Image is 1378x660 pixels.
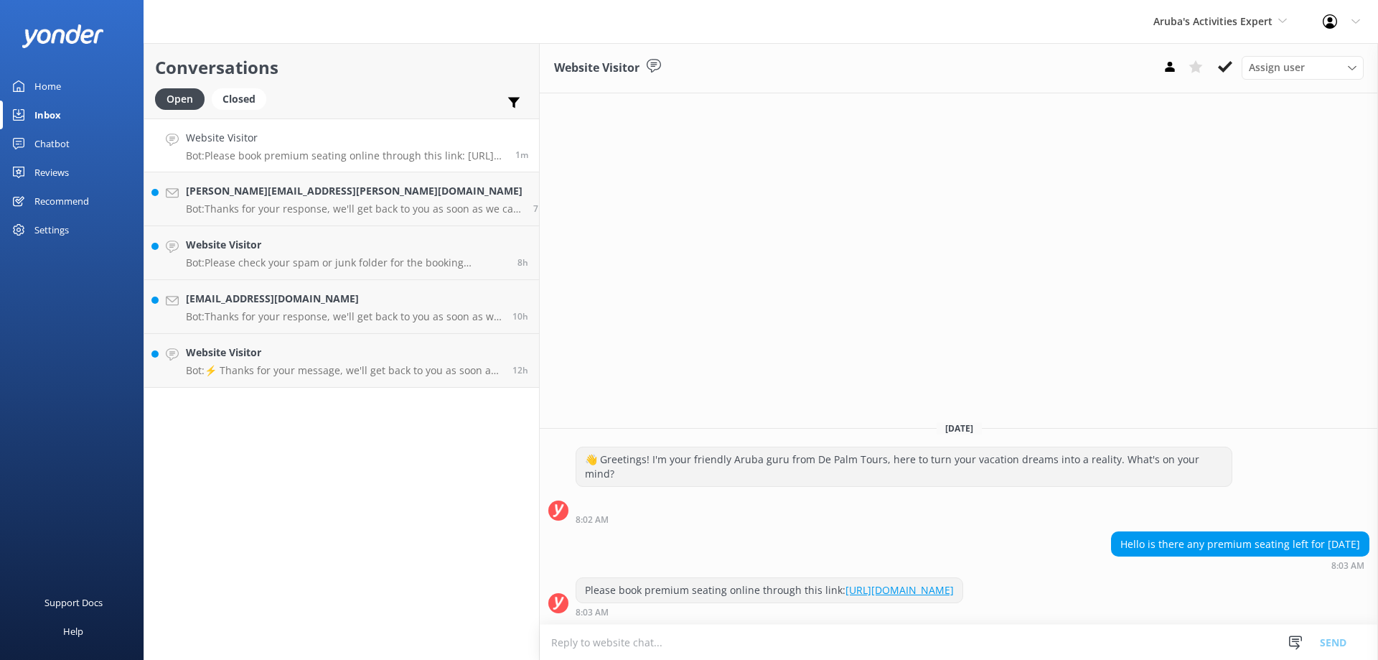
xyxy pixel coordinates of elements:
[186,310,502,323] p: Bot: Thanks for your response, we'll get back to you as soon as we can during opening hours.
[34,187,89,215] div: Recommend
[186,345,502,361] h4: Website Visitor
[144,226,539,280] a: Website VisitorBot:Please check your spam or junk folder for the booking confirmation. If you sti...
[186,364,502,377] p: Bot: ⚡ Thanks for your message, we'll get back to you as soon as we can.
[34,215,69,244] div: Settings
[44,588,103,617] div: Support Docs
[155,88,205,110] div: Open
[554,59,639,78] h3: Website Visitor
[533,203,546,215] span: Sep 02 2025 07:56am (UTC -04:00) America/Caracas
[144,118,539,172] a: Website VisitorBot:Please book premium seating online through this link: [URL][DOMAIN_NAME]1m
[34,129,70,158] div: Chatbot
[63,617,83,646] div: Help
[1242,56,1364,79] div: Assign User
[34,101,61,129] div: Inbox
[1249,60,1305,75] span: Assign user
[22,24,104,48] img: yonder-white-logo.png
[186,149,505,162] p: Bot: Please book premium seating online through this link: [URL][DOMAIN_NAME]
[576,447,1232,485] div: 👋 Greetings! I'm your friendly Aruba guru from De Palm Tours, here to turn your vacation dreams i...
[515,149,528,161] span: Sep 02 2025 08:03am (UTC -04:00) America/Caracas
[155,54,528,81] h2: Conversations
[212,88,266,110] div: Closed
[576,514,1232,524] div: Sep 02 2025 08:02am (UTC -04:00) America/Caracas
[186,237,507,253] h4: Website Visitor
[1112,532,1369,557] div: Hello is there any premium seating left for [DATE]
[144,334,539,388] a: Website VisitorBot:⚡ Thanks for your message, we'll get back to you as soon as we can.12h
[517,256,528,269] span: Sep 01 2025 11:22pm (UTC -04:00) America/Caracas
[576,578,962,603] div: Please book premium seating online through this link:
[34,72,61,101] div: Home
[576,516,609,524] strong: 8:02 AM
[845,583,954,597] a: [URL][DOMAIN_NAME]
[144,172,539,226] a: [PERSON_NAME][EMAIL_ADDRESS][PERSON_NAME][DOMAIN_NAME]Bot:Thanks for your response, we'll get bac...
[186,183,522,199] h4: [PERSON_NAME][EMAIL_ADDRESS][PERSON_NAME][DOMAIN_NAME]
[212,90,273,106] a: Closed
[576,607,963,617] div: Sep 02 2025 08:03am (UTC -04:00) America/Caracas
[1111,560,1369,570] div: Sep 02 2025 08:03am (UTC -04:00) America/Caracas
[1331,562,1364,570] strong: 8:03 AM
[1153,14,1272,28] span: Aruba's Activities Expert
[155,90,212,106] a: Open
[144,280,539,334] a: [EMAIL_ADDRESS][DOMAIN_NAME]Bot:Thanks for your response, we'll get back to you as soon as we can...
[576,608,609,617] strong: 8:03 AM
[186,130,505,146] h4: Website Visitor
[186,256,507,269] p: Bot: Please check your spam or junk folder for the booking confirmation. If you still can't find ...
[186,291,502,307] h4: [EMAIL_ADDRESS][DOMAIN_NAME]
[512,364,528,376] span: Sep 01 2025 07:20pm (UTC -04:00) America/Caracas
[34,158,69,187] div: Reviews
[512,310,528,322] span: Sep 01 2025 09:52pm (UTC -04:00) America/Caracas
[186,203,522,215] p: Bot: Thanks for your response, we'll get back to you as soon as we can during opening hours.
[937,422,982,434] span: [DATE]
